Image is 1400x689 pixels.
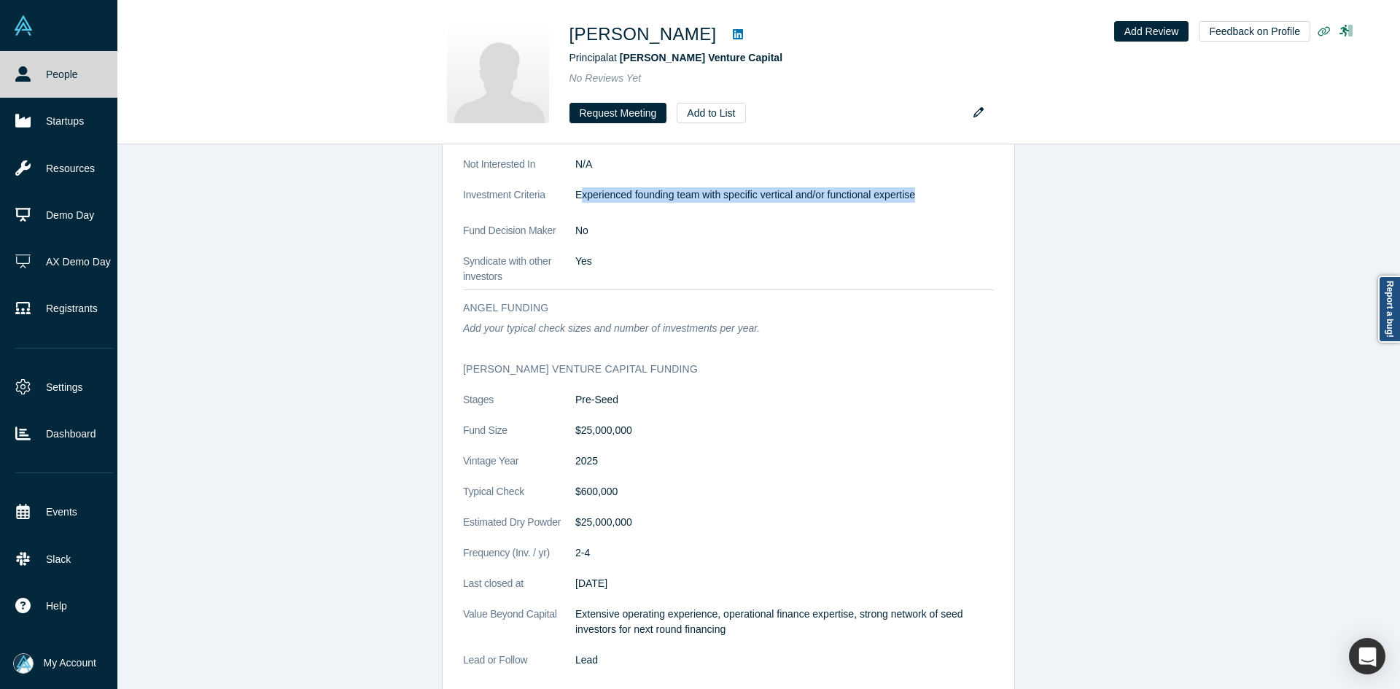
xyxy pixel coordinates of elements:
[1199,21,1310,42] button: Feedback on Profile
[575,157,994,172] dd: N/A
[463,321,994,336] p: Add your typical check sizes and number of investments per year.
[569,72,642,84] span: No Reviews Yet
[46,599,67,614] span: Help
[463,515,575,545] dt: Estimated Dry Powder
[569,21,717,47] h1: [PERSON_NAME]
[1378,276,1400,343] a: Report a bug!
[1114,21,1189,42] button: Add Review
[575,515,994,530] dd: $25,000,000
[44,655,96,671] span: My Account
[13,15,34,36] img: Alchemist Vault Logo
[463,254,575,284] dt: Syndicate with other investors
[677,103,745,123] button: Add to List
[463,362,973,377] h3: [PERSON_NAME] Venture Capital funding
[575,392,994,408] dd: Pre-Seed
[463,157,575,187] dt: Not Interested In
[463,223,575,254] dt: Fund Decision Maker
[463,187,575,223] dt: Investment Criteria
[463,607,575,653] dt: Value Beyond Capital
[569,52,783,63] span: Principal at
[620,52,782,63] a: [PERSON_NAME] Venture Capital
[575,254,994,269] dd: Yes
[463,484,575,515] dt: Typical Check
[575,545,994,561] dd: 2-4
[463,423,575,454] dt: Fund Size
[575,576,994,591] dd: [DATE]
[569,103,667,123] button: Request Meeting
[575,484,994,499] dd: $600,000
[575,607,994,637] p: Extensive operating experience, operational finance expertise, strong network of seed investors f...
[463,392,575,423] dt: Stages
[575,423,994,438] dd: $25,000,000
[463,653,575,683] dt: Lead or Follow
[13,653,34,674] img: Mia Scott's Account
[447,21,549,123] img: Haoran Jiang's Profile Image
[575,223,994,238] dd: No
[575,653,994,668] dd: Lead
[463,300,973,316] h3: Angel Funding
[463,545,575,576] dt: Frequency (Inv. / yr)
[463,454,575,484] dt: Vintage Year
[575,187,994,203] p: Experienced founding team with specific vertical and/or functional expertise
[575,454,994,469] dd: 2025
[463,576,575,607] dt: Last closed at
[13,653,96,674] button: My Account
